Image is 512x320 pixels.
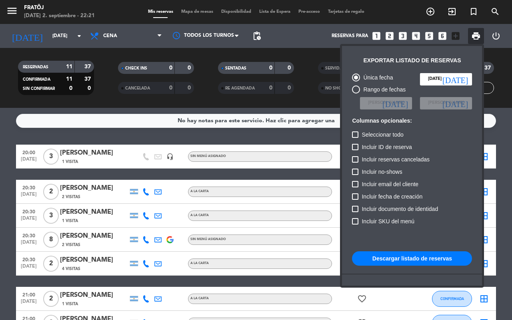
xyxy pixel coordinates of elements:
h6: Columnas opcionales: [352,117,472,124]
span: [PERSON_NAME] [368,99,404,107]
div: Única fecha [360,73,393,82]
button: Descargar listado de reservas [352,251,472,266]
span: Incluir email del cliente [362,179,418,189]
i: [DATE] [442,75,468,83]
span: Incluir fecha de creación [362,192,422,201]
span: Incluir reservas canceladas [362,155,430,164]
span: [PERSON_NAME] [428,99,464,107]
span: pending_actions [252,31,262,41]
span: Incluir documento de identidad [362,204,438,214]
div: Rango de fechas [360,85,406,94]
i: [DATE] [442,99,468,107]
i: [DATE] [382,99,408,107]
div: Exportar listado de reservas [363,56,461,65]
span: Incluir no-shows [362,167,402,177]
span: Seleccionar todo [362,130,403,139]
span: Incluir SKU del menú [362,217,414,226]
span: print [471,31,481,41]
span: Incluir ID de reserva [362,142,412,152]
